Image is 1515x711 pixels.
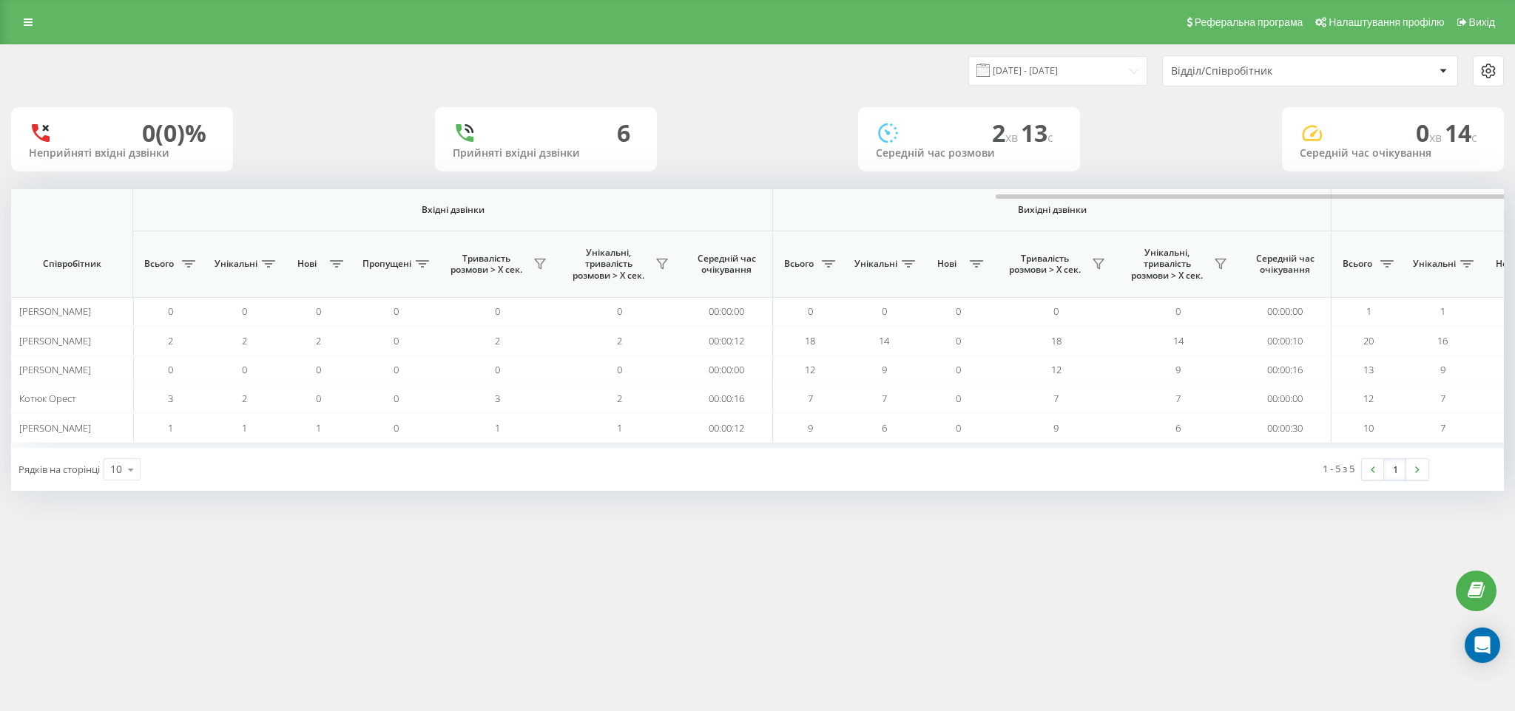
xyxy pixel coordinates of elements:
span: Рядків на сторінці [18,463,100,476]
span: Середній час очікування [692,253,761,276]
span: 0 [242,305,247,318]
div: Open Intercom Messenger [1465,627,1500,663]
span: 0 [956,421,961,435]
span: 18 [805,334,815,347]
span: 0 [394,305,399,318]
span: 9 [808,421,813,435]
td: 00:00:12 [681,326,773,355]
span: Унікальні [1413,258,1456,270]
span: Тривалість розмови > Х сек. [1002,253,1087,276]
span: 7 [808,392,813,405]
span: Вхідні дзвінки [172,204,734,216]
span: 14 [879,334,889,347]
span: 2 [242,392,247,405]
div: Неприйняті вхідні дзвінки [29,147,215,160]
div: 0 (0)% [142,119,206,147]
span: Унікальні [215,258,257,270]
span: 9 [1053,421,1059,435]
span: 13 [1363,363,1374,376]
span: 20 [1363,334,1374,347]
a: 1 [1384,459,1406,480]
span: 1 [1366,305,1371,318]
span: 0 [394,363,399,376]
span: 0 [808,305,813,318]
span: 9 [882,363,887,376]
span: Всього [141,258,178,270]
span: Котюк Орест [19,392,76,405]
span: 0 [956,392,961,405]
span: Пропущені [362,258,411,270]
span: 0 [617,305,622,318]
span: 1 [168,421,173,435]
div: Прийняті вхідні дзвінки [453,147,639,160]
span: Вихід [1469,16,1495,28]
span: Унікальні [854,258,897,270]
span: 9 [1175,363,1181,376]
td: 00:00:10 [1239,326,1332,355]
span: 1 [617,421,622,435]
span: 0 [1416,117,1445,149]
span: 12 [805,363,815,376]
span: 1 [316,421,321,435]
span: [PERSON_NAME] [19,334,91,347]
span: 6 [1175,421,1181,435]
td: 00:00:16 [1239,355,1332,384]
span: 14 [1173,334,1184,347]
span: 16 [1437,334,1448,347]
span: 7 [1440,421,1445,435]
span: 0 [242,363,247,376]
span: 7 [1053,392,1059,405]
div: Середній час розмови [876,147,1062,160]
span: Співробітник [24,258,120,270]
span: Реферальна програма [1195,16,1303,28]
span: 6 [882,421,887,435]
span: Унікальні, тривалість розмови > Х сек. [1124,247,1209,282]
span: 0 [956,334,961,347]
span: Налаштування профілю [1329,16,1444,28]
span: 3 [168,392,173,405]
span: хв [1005,129,1021,146]
span: 0 [882,305,887,318]
span: 1 [495,421,500,435]
span: 7 [1175,392,1181,405]
div: 10 [110,462,122,477]
span: 1 [242,421,247,435]
span: 0 [495,363,500,376]
span: 0 [394,334,399,347]
span: 0 [168,363,173,376]
span: 1 [1440,305,1445,318]
span: 2 [242,334,247,347]
td: 00:00:00 [1239,297,1332,326]
span: 14 [1445,117,1477,149]
span: Тривалість розмови > Х сек. [444,253,529,276]
span: 2 [617,392,622,405]
span: 0 [168,305,173,318]
span: хв [1429,129,1445,146]
td: 00:00:30 [1239,413,1332,442]
div: 6 [617,119,630,147]
span: 13 [1021,117,1053,149]
span: 0 [394,392,399,405]
span: Нові [289,258,325,270]
span: 7 [882,392,887,405]
span: 2 [168,334,173,347]
span: Всього [1339,258,1376,270]
span: 12 [1051,363,1062,376]
span: 0 [394,421,399,435]
td: 00:00:12 [681,413,773,442]
span: 2 [316,334,321,347]
td: 00:00:16 [681,384,773,413]
span: 0 [956,305,961,318]
span: 0 [316,305,321,318]
td: 00:00:00 [1239,384,1332,413]
div: Середній час очікування [1300,147,1486,160]
span: 0 [316,363,321,376]
td: 00:00:00 [681,355,773,384]
span: 0 [316,392,321,405]
span: [PERSON_NAME] [19,363,91,376]
span: 10 [1363,421,1374,435]
span: 3 [495,392,500,405]
span: Середній час очікування [1250,253,1320,276]
span: 12 [1363,392,1374,405]
span: 2 [495,334,500,347]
